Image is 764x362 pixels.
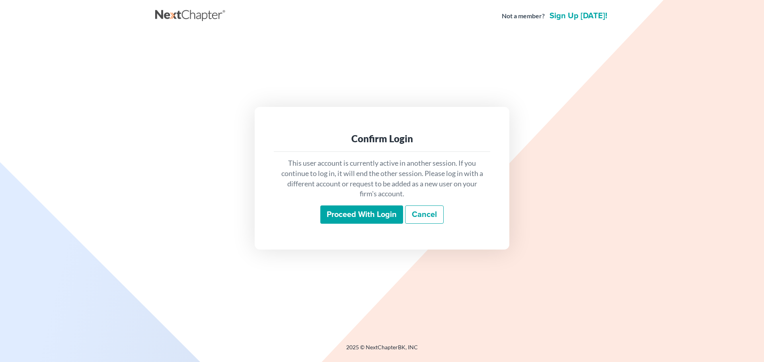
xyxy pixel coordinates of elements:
[280,132,484,145] div: Confirm Login
[405,205,444,224] a: Cancel
[548,12,609,20] a: Sign up [DATE]!
[502,12,545,21] strong: Not a member?
[155,343,609,358] div: 2025 © NextChapterBK, INC
[320,205,403,224] input: Proceed with login
[280,158,484,199] p: This user account is currently active in another session. If you continue to log in, it will end ...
